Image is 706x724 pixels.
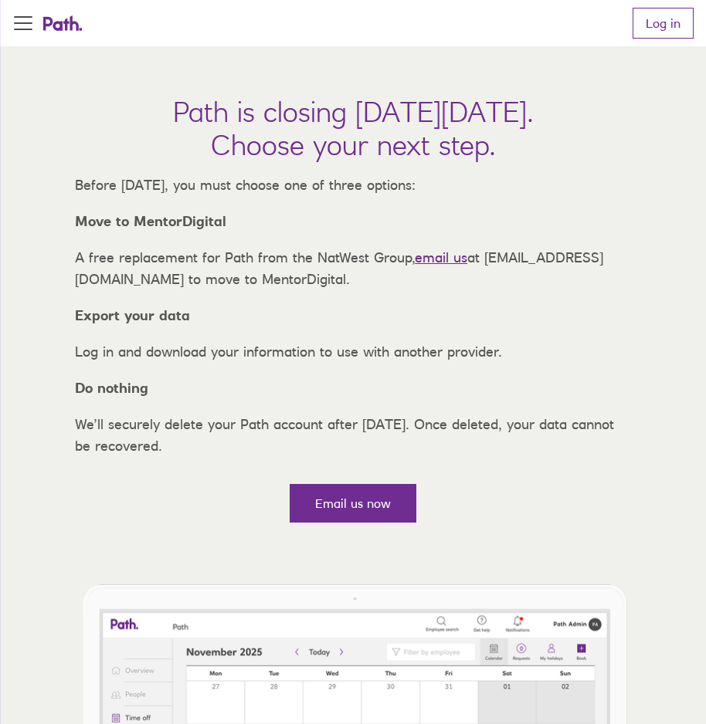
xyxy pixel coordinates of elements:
a: Email us now [290,484,416,523]
button: Open Menu [4,4,42,42]
a: email us [415,249,467,266]
p: We’ll securely delete your Path account after [DATE]. Once deleted, your data cannot be recovered. [75,414,631,458]
p: A free replacement for Path from the NatWest Group, at [EMAIL_ADDRESS][DOMAIN_NAME] to move to Me... [75,247,631,292]
strong: Move to MentorDigital [75,213,226,229]
p: Log in and download your information to use with another provider. [75,341,631,364]
p: Before [DATE], you must choose one of three options: [75,174,631,197]
strong: Do nothing [75,380,148,396]
strong: Export your data [75,307,190,323]
a: Log in [633,8,694,39]
h1: Path is closing [DATE][DATE]. Choose your next step. [173,96,534,162]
